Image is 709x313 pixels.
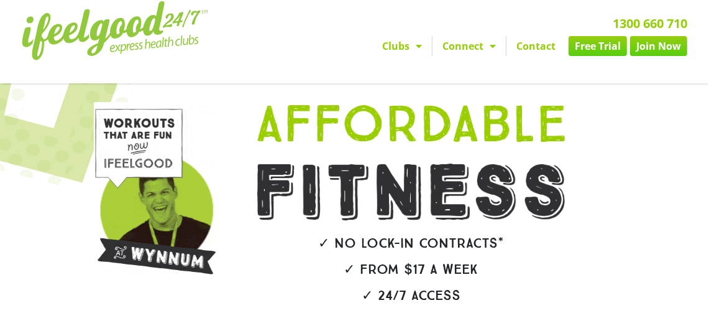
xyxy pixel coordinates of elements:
a: 1300 660 710 [613,15,687,32]
a: Connect [432,36,506,56]
h2: ✓ From $17 a week [219,263,603,276]
a: Contact [506,36,565,56]
a: Clubs [372,36,432,56]
a: Free Trial [569,36,627,56]
h2: ✓ No lock-in contracts* [219,236,603,250]
h2: ✓ 24/7 Access [219,289,603,302]
nav: Menu [259,36,687,56]
a: Join Now [630,36,687,56]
